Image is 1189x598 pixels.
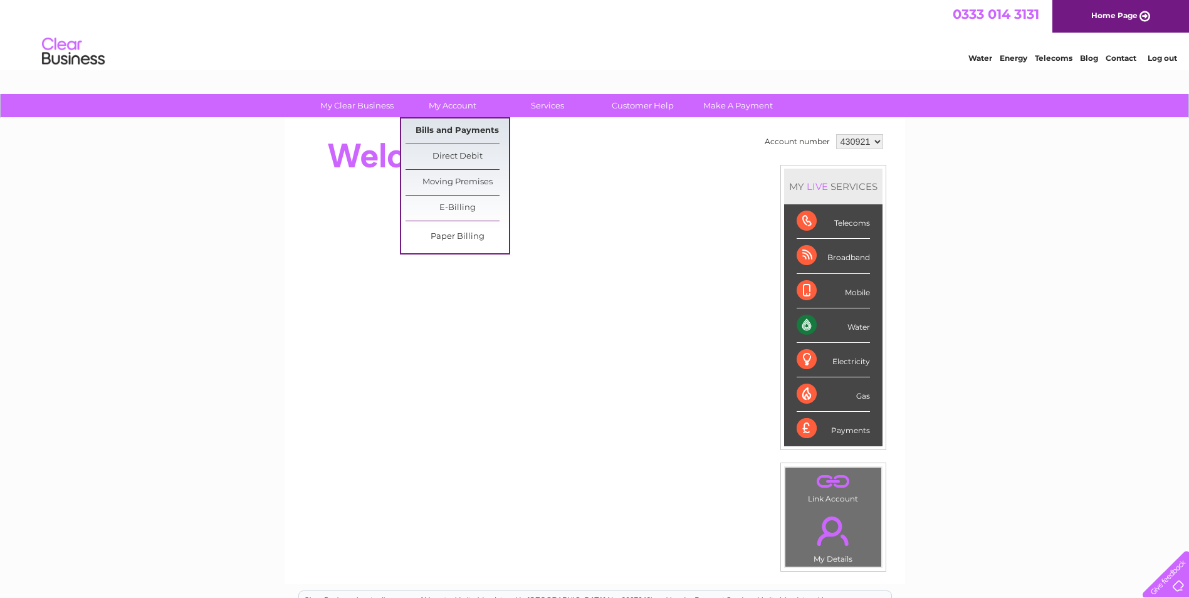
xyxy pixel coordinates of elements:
[305,94,409,117] a: My Clear Business
[1106,53,1136,63] a: Contact
[406,224,509,249] a: Paper Billing
[41,33,105,71] img: logo.png
[788,509,878,553] a: .
[968,53,992,63] a: Water
[299,7,891,61] div: Clear Business is a trading name of Verastar Limited (registered in [GEOGRAPHIC_DATA] No. 3667643...
[406,196,509,221] a: E-Billing
[1080,53,1098,63] a: Blog
[797,204,870,239] div: Telecoms
[797,308,870,343] div: Water
[784,169,883,204] div: MY SERVICES
[797,274,870,308] div: Mobile
[406,170,509,195] a: Moving Premises
[401,94,504,117] a: My Account
[797,377,870,412] div: Gas
[797,412,870,446] div: Payments
[797,343,870,377] div: Electricity
[1148,53,1177,63] a: Log out
[804,181,830,192] div: LIVE
[1000,53,1027,63] a: Energy
[797,239,870,273] div: Broadband
[686,94,790,117] a: Make A Payment
[788,471,878,493] a: .
[785,467,882,506] td: Link Account
[953,6,1039,22] a: 0333 014 3131
[496,94,599,117] a: Services
[406,118,509,144] a: Bills and Payments
[785,506,882,567] td: My Details
[762,131,833,152] td: Account number
[591,94,694,117] a: Customer Help
[406,144,509,169] a: Direct Debit
[1035,53,1072,63] a: Telecoms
